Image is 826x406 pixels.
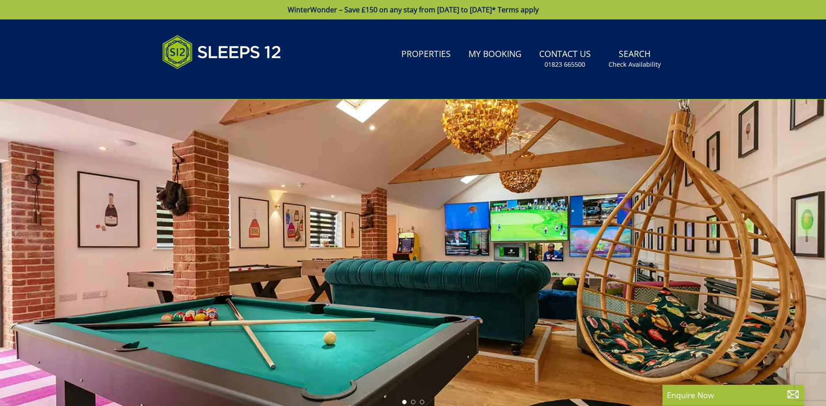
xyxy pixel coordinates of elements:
[465,45,525,65] a: My Booking
[398,45,454,65] a: Properties
[158,80,251,87] iframe: Customer reviews powered by Trustpilot
[544,60,585,69] small: 01823 665500
[609,60,661,69] small: Check Availability
[536,45,594,73] a: Contact Us01823 665500
[605,45,664,73] a: SearchCheck Availability
[162,30,282,74] img: Sleeps 12
[667,389,799,401] p: Enquire Now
